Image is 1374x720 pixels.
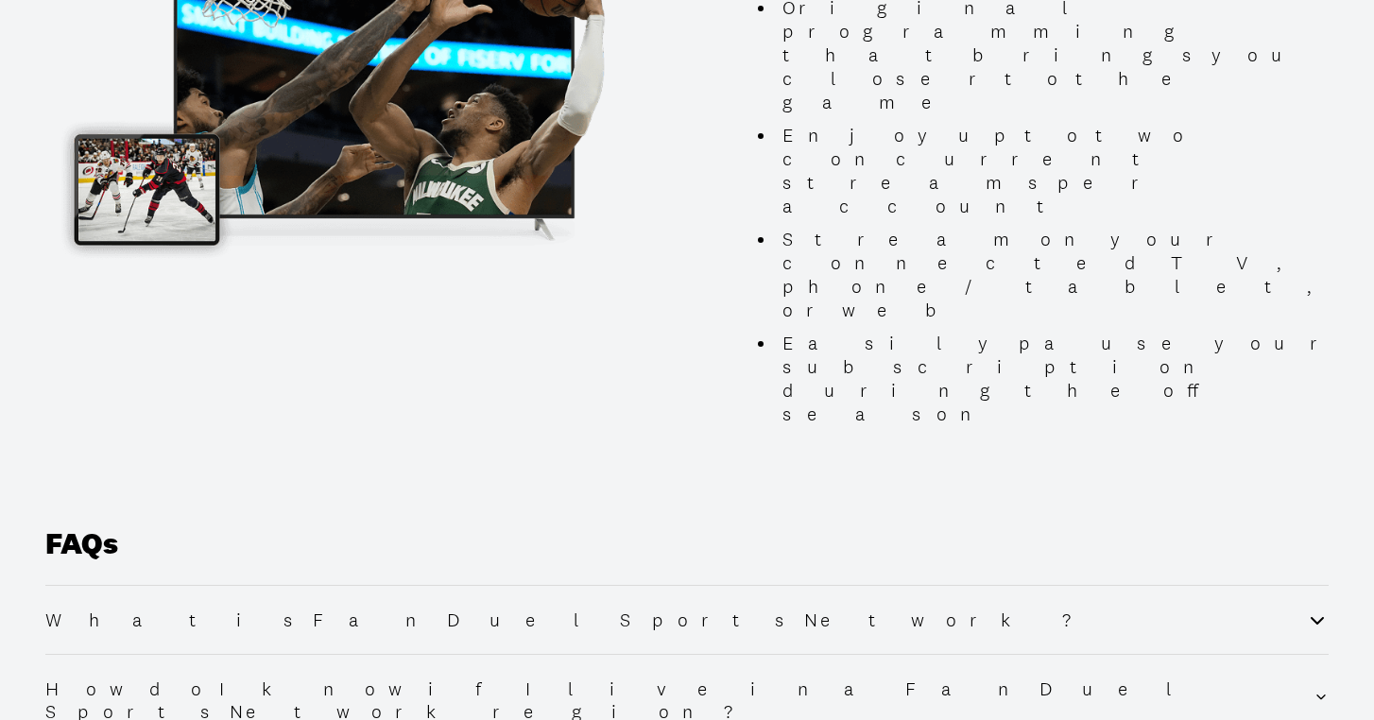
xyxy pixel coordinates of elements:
h2: What is FanDuel Sports Network? [45,609,1106,631]
li: Easily pause your subscription during the off season [776,332,1365,426]
li: Enjoy up to two concurrent streams per account [776,124,1365,218]
h1: FAQs [45,526,1329,585]
li: Stream on your connected TV, phone/tablet, or web [776,228,1365,322]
